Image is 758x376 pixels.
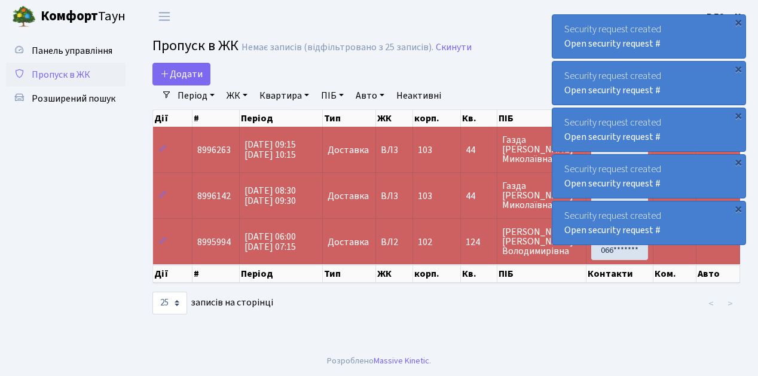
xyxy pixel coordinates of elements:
span: Додати [160,68,203,81]
div: Немає записів (відфільтровано з 25 записів). [242,42,433,53]
a: Період [173,85,219,106]
span: ВЛ3 [381,191,408,201]
a: ВЛ2 -. К. [707,10,744,24]
span: Газда [PERSON_NAME] Миколаївна [502,181,581,210]
span: Таун [41,7,126,27]
span: [PERSON_NAME] [PERSON_NAME] Володимирівна [502,227,581,256]
span: [DATE] 09:15 [DATE] 10:15 [244,138,296,161]
th: Тип [323,110,376,127]
th: ЖК [376,110,413,127]
span: ВЛ2 [381,237,408,247]
a: Пропуск в ЖК [6,63,126,87]
th: Період [240,265,323,283]
span: 103 [418,189,432,203]
a: Open security request # [564,37,661,50]
select: записів на сторінці [152,292,187,314]
a: Авто [351,85,389,106]
div: Security request created [552,155,745,198]
span: 44 [466,145,492,155]
th: Кв. [461,110,497,127]
span: Пропуск в ЖК [152,35,239,56]
th: Тип [323,265,376,283]
span: 44 [466,191,492,201]
div: Security request created [552,201,745,244]
div: Security request created [552,15,745,58]
a: Панель управління [6,39,126,63]
th: # [192,110,240,127]
b: ВЛ2 -. К. [707,10,744,23]
th: корп. [413,110,461,127]
a: Open security request # [564,177,661,190]
div: × [732,156,744,168]
a: Massive Kinetic [374,354,429,367]
span: 103 [418,143,432,157]
th: Ком. [653,265,697,283]
a: Скинути [436,42,472,53]
a: Open security request # [564,224,661,237]
span: 8996142 [197,189,231,203]
span: 124 [466,237,492,247]
span: Доставка [328,191,369,201]
a: Неактивні [392,85,446,106]
span: Доставка [328,237,369,247]
th: ПІБ [497,110,586,127]
span: 8996263 [197,143,231,157]
th: Контакти [586,265,653,283]
div: Security request created [552,62,745,105]
th: Дії [153,110,192,127]
a: Розширений пошук [6,87,126,111]
span: Розширений пошук [32,92,115,105]
span: 102 [418,236,432,249]
th: ЖК [376,265,413,283]
th: Період [240,110,323,127]
a: Додати [152,63,210,85]
span: Газда [PERSON_NAME] Миколаївна [502,135,581,164]
b: Комфорт [41,7,98,26]
span: ВЛ3 [381,145,408,155]
th: Кв. [461,265,497,283]
img: logo.png [12,5,36,29]
div: Розроблено . [327,354,431,368]
span: Пропуск в ЖК [32,68,90,81]
a: Open security request # [564,84,661,97]
span: Доставка [328,145,369,155]
label: записів на сторінці [152,292,273,314]
a: ЖК [222,85,252,106]
div: × [732,109,744,121]
button: Переключити навігацію [149,7,179,26]
div: × [732,203,744,215]
th: ПІБ [497,265,586,283]
span: Панель управління [32,44,112,57]
th: # [192,265,240,283]
th: Дії [153,265,192,283]
span: 8995994 [197,236,231,249]
a: ПІБ [316,85,349,106]
th: Авто [696,265,740,283]
div: Security request created [552,108,745,151]
a: Квартира [255,85,314,106]
div: × [732,63,744,75]
span: [DATE] 08:30 [DATE] 09:30 [244,184,296,207]
th: корп. [413,265,461,283]
span: [DATE] 06:00 [DATE] 07:15 [244,230,296,253]
div: × [732,16,744,28]
a: Open security request # [564,130,661,143]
